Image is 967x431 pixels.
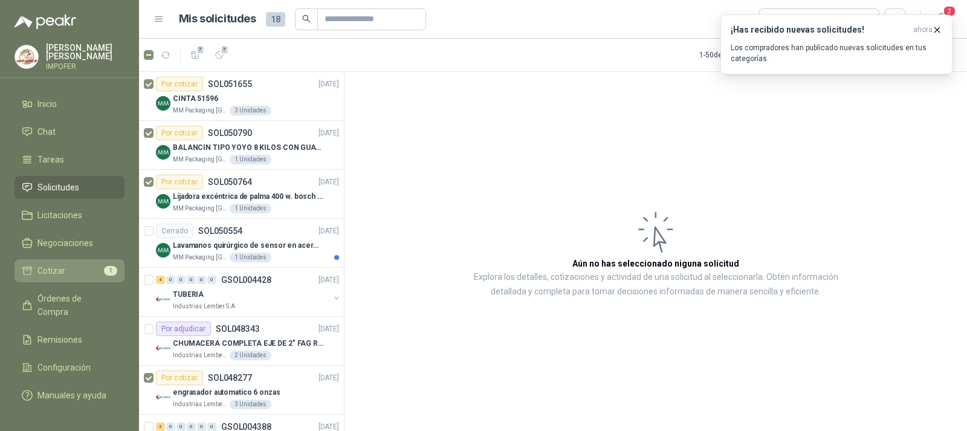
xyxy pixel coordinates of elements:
[37,333,82,346] span: Remisiones
[221,423,271,431] p: GSOL004388
[139,121,344,170] a: Por cotizarSOL050790[DATE] Company LogoBALANCIN TIPO YOYO 8 KILOS CON GUAYA ACERO INOXMM Packagin...
[221,276,271,284] p: GSOL004428
[46,63,125,70] p: IMPOFER
[699,45,769,65] div: 1 - 50 de 50
[173,351,227,360] p: Industrias Lember S.A
[207,276,216,284] div: 0
[139,219,344,268] a: CerradoSOL050554[DATE] Company LogoLavamanos quirúrgico de sensor en acero referencia TLS-13MM Pa...
[179,10,256,28] h1: Mis solicitudes
[208,129,252,137] p: SOL050790
[156,224,193,238] div: Cerrado
[731,42,942,64] p: Los compradores han publicado nuevas solicitudes en tus categorías.
[139,72,344,121] a: Por cotizarSOL051655[DATE] Company LogoCINTA 51596MM Packaging [GEOGRAPHIC_DATA]3 Unidades
[37,389,106,402] span: Manuales y ayuda
[156,175,203,189] div: Por cotizar
[37,236,93,250] span: Negociaciones
[37,209,82,222] span: Licitaciones
[156,145,170,160] img: Company Logo
[319,177,339,188] p: [DATE]
[173,93,218,105] p: CINTA 51596
[216,325,260,333] p: SOL048343
[196,45,205,54] span: 7
[139,170,344,219] a: Por cotizarSOL050764[DATE] Company LogoLijadora excéntrica de palma 400 w. bosch gex 125-150 aveM...
[173,253,227,262] p: MM Packaging [GEOGRAPHIC_DATA]
[156,126,203,140] div: Por cotizar
[913,25,933,35] span: ahora
[187,276,196,284] div: 0
[166,423,175,431] div: 0
[156,371,203,385] div: Por cotizar
[187,423,196,431] div: 0
[15,232,125,254] a: Negociaciones
[731,25,908,35] h3: ¡Has recibido nuevas solicitudes!
[176,276,186,284] div: 0
[37,125,56,138] span: Chat
[572,257,739,270] h3: Aún no has seleccionado niguna solicitud
[15,259,125,282] a: Cotizar1
[173,338,323,349] p: CHUMACERA COMPLETA EJE DE 2" FAG REF: UCF211-32
[176,423,186,431] div: 0
[173,400,227,409] p: Industrias Lember S.A
[230,155,271,164] div: 1 Unidades
[104,266,117,276] span: 1
[15,120,125,143] a: Chat
[186,45,205,65] button: 7
[208,178,252,186] p: SOL050764
[15,287,125,323] a: Órdenes de Compra
[15,15,76,29] img: Logo peakr
[766,13,792,26] div: Todas
[230,253,271,262] div: 1 Unidades
[302,15,311,23] span: search
[173,240,323,251] p: Lavamanos quirúrgico de sensor en acero referencia TLS-13
[37,97,57,111] span: Inicio
[139,366,344,415] a: Por cotizarSOL048277[DATE] Company Logoengrasador automatico 6 onzasIndustrias Lember S.A3 Unidades
[15,356,125,379] a: Configuración
[173,387,280,398] p: engrasador automatico 6 onzas
[720,15,952,74] button: ¡Has recibido nuevas solicitudes!ahora Los compradores han publicado nuevas solicitudes en tus ca...
[37,153,64,166] span: Tareas
[156,273,341,311] a: 4 0 0 0 0 0 GSOL004428[DATE] Company LogoTUBERIAIndustrias Lember S.A
[207,423,216,431] div: 0
[156,292,170,306] img: Company Logo
[197,276,206,284] div: 0
[173,106,227,115] p: MM Packaging [GEOGRAPHIC_DATA]
[319,79,339,90] p: [DATE]
[319,323,339,335] p: [DATE]
[943,5,956,17] span: 2
[166,276,175,284] div: 0
[173,155,227,164] p: MM Packaging [GEOGRAPHIC_DATA]
[221,45,229,54] span: 7
[230,106,271,115] div: 3 Unidades
[173,191,323,203] p: Lijadora excéntrica de palma 400 w. bosch gex 125-150 ave
[208,80,252,88] p: SOL051655
[198,227,242,235] p: SOL050554
[139,317,344,366] a: Por adjudicarSOL048343[DATE] Company LogoCHUMACERA COMPLETA EJE DE 2" FAG REF: UCF211-32Industria...
[173,302,235,311] p: Industrias Lember S.A
[15,92,125,115] a: Inicio
[15,204,125,227] a: Licitaciones
[173,204,227,213] p: MM Packaging [GEOGRAPHIC_DATA]
[37,292,113,319] span: Órdenes de Compra
[156,341,170,355] img: Company Logo
[266,12,285,27] span: 18
[156,322,211,336] div: Por adjudicar
[156,423,165,431] div: 3
[319,372,339,384] p: [DATE]
[156,194,170,209] img: Company Logo
[156,276,165,284] div: 4
[319,225,339,237] p: [DATE]
[173,289,204,300] p: TUBERIA
[197,423,206,431] div: 0
[210,45,229,65] button: 7
[15,45,38,68] img: Company Logo
[15,328,125,351] a: Remisiones
[156,390,170,404] img: Company Logo
[319,128,339,139] p: [DATE]
[156,243,170,258] img: Company Logo
[37,181,79,194] span: Solicitudes
[46,44,125,60] p: [PERSON_NAME] [PERSON_NAME]
[37,361,91,374] span: Configuración
[465,270,846,299] p: Explora los detalles, cotizaciones y actividad de una solicitud al seleccionarla. Obtén informaci...
[230,400,271,409] div: 3 Unidades
[208,374,252,382] p: SOL048277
